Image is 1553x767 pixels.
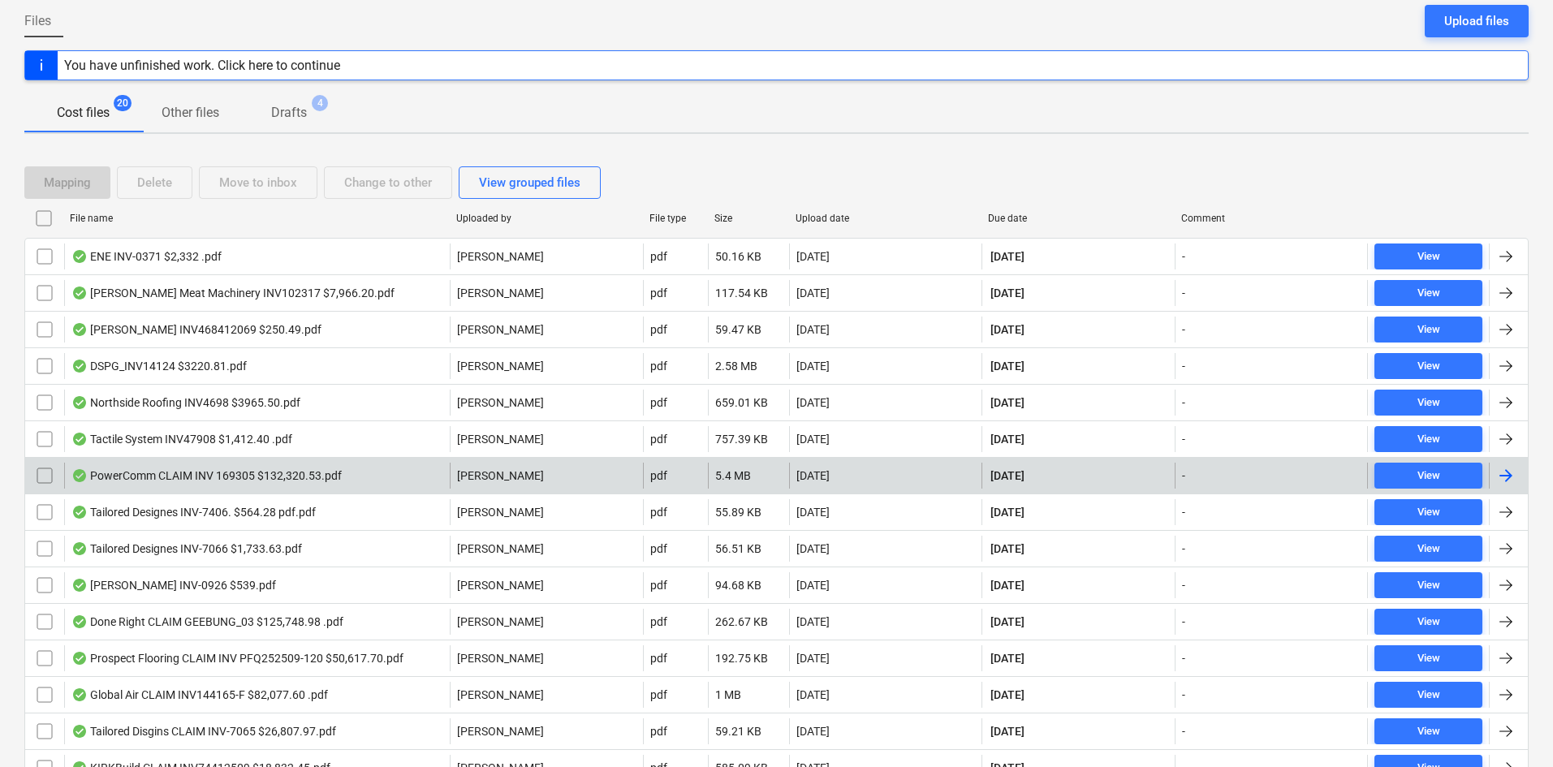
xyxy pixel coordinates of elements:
[1374,499,1482,525] button: View
[796,579,830,592] div: [DATE]
[715,287,768,299] div: 117.54 KB
[715,542,761,555] div: 56.51 KB
[1425,5,1529,37] button: Upload files
[1417,321,1440,339] div: View
[796,213,976,224] div: Upload date
[71,725,336,738] div: Tailored Disgins CLAIM INV-7065 $26,807.97.pdf
[989,285,1026,301] span: [DATE]
[71,579,88,592] div: OCR finished
[71,287,88,299] div: OCR finished
[271,103,307,123] p: Drafts
[1374,572,1482,598] button: View
[989,614,1026,630] span: [DATE]
[457,614,544,630] p: [PERSON_NAME]
[650,506,667,519] div: pdf
[457,541,544,557] p: [PERSON_NAME]
[71,725,88,738] div: OCR finished
[1374,718,1482,744] button: View
[989,394,1026,411] span: [DATE]
[457,394,544,411] p: [PERSON_NAME]
[1472,689,1553,767] iframe: Chat Widget
[715,360,757,373] div: 2.58 MB
[1182,433,1185,446] div: -
[650,725,667,738] div: pdf
[457,468,544,484] p: [PERSON_NAME]
[71,615,88,628] div: OCR finished
[796,360,830,373] div: [DATE]
[650,360,667,373] div: pdf
[162,103,219,123] p: Other files
[1374,390,1482,416] button: View
[1182,725,1185,738] div: -
[1417,394,1440,412] div: View
[1374,682,1482,708] button: View
[71,506,316,519] div: Tailored Designes INV-7406. $564.28 pdf.pdf
[989,723,1026,739] span: [DATE]
[456,213,636,224] div: Uploaded by
[649,213,701,224] div: File type
[715,469,751,482] div: 5.4 MB
[1417,722,1440,741] div: View
[1417,576,1440,595] div: View
[71,652,88,665] div: OCR finished
[71,542,88,555] div: OCR finished
[1182,652,1185,665] div: -
[71,579,276,592] div: [PERSON_NAME] INV-0926 $539.pdf
[457,577,544,593] p: [PERSON_NAME]
[715,396,768,409] div: 659.01 KB
[715,688,741,701] div: 1 MB
[650,579,667,592] div: pdf
[312,95,328,111] span: 4
[796,652,830,665] div: [DATE]
[1182,396,1185,409] div: -
[650,688,667,701] div: pdf
[71,250,88,263] div: OCR finished
[796,250,830,263] div: [DATE]
[1417,248,1440,266] div: View
[650,542,667,555] div: pdf
[1374,463,1482,489] button: View
[457,285,544,301] p: [PERSON_NAME]
[796,287,830,299] div: [DATE]
[457,321,544,338] p: [PERSON_NAME]
[457,687,544,703] p: [PERSON_NAME]
[1374,317,1482,343] button: View
[796,433,830,446] div: [DATE]
[1417,284,1440,303] div: View
[1182,688,1185,701] div: -
[457,248,544,265] p: [PERSON_NAME]
[988,213,1168,224] div: Due date
[715,652,768,665] div: 192.75 KB
[989,504,1026,520] span: [DATE]
[989,431,1026,447] span: [DATE]
[650,433,667,446] div: pdf
[1417,649,1440,668] div: View
[715,323,761,336] div: 59.47 KB
[1182,287,1185,299] div: -
[71,396,300,409] div: Northside Roofing INV4698 $3965.50.pdf
[796,688,830,701] div: [DATE]
[114,95,132,111] span: 20
[1374,280,1482,306] button: View
[1417,467,1440,485] div: View
[1182,250,1185,263] div: -
[57,103,110,123] p: Cost files
[1444,11,1509,32] div: Upload files
[1374,645,1482,671] button: View
[715,615,768,628] div: 262.67 KB
[989,541,1026,557] span: [DATE]
[650,323,667,336] div: pdf
[715,250,761,263] div: 50.16 KB
[989,321,1026,338] span: [DATE]
[71,615,343,628] div: Done Right CLAIM GEEBUNG_03 $125,748.98 .pdf
[457,723,544,739] p: [PERSON_NAME]
[71,506,88,519] div: OCR finished
[457,358,544,374] p: [PERSON_NAME]
[71,250,222,263] div: ENE INV-0371 $2,332 .pdf
[71,542,302,555] div: Tailored Designes INV-7066 $1,733.63.pdf
[1417,357,1440,376] div: View
[71,396,88,409] div: OCR finished
[796,469,830,482] div: [DATE]
[64,58,340,73] div: You have unfinished work. Click here to continue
